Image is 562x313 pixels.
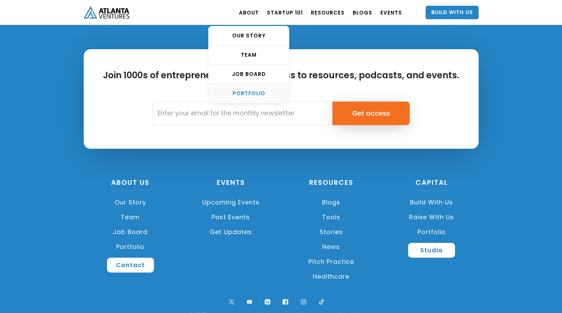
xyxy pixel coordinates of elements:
[209,90,289,97] div: PORTFOLIO
[84,210,178,225] a: Team
[209,32,289,39] div: OUR STORY
[285,239,378,254] a: News
[209,52,289,58] div: TEAM
[285,195,378,210] a: Blogs
[426,6,479,19] a: Build With Us
[385,210,479,225] a: Raise with Us
[103,69,459,93] h2: Join 1000s of entrepreneurs getting access to resources, podcasts, and events.
[380,3,402,22] a: EVENTS
[84,225,178,239] a: Job Board
[299,297,308,307] img: ig symbol
[309,178,353,191] a: Resources
[285,225,378,239] a: Stories
[267,3,303,22] a: Startup 101
[263,297,272,307] img: linkedin logo
[281,297,290,307] img: facebook logo
[111,178,150,191] a: About US
[152,102,332,125] input: Enter your email for the monthly newsletter
[311,3,345,22] a: RESOURCES
[245,297,254,307] img: youtube symbol
[416,178,448,191] a: CAPITAL
[217,178,245,191] a: Events
[209,84,289,103] a: PORTFOLIO
[107,258,154,273] a: Contact
[353,3,372,22] a: BLOGS
[209,65,289,84] a: Job Board
[209,26,289,46] a: OUR STORY
[184,210,278,225] a: Past Events
[285,269,378,284] a: Healthcare
[332,102,410,125] input: Get access
[152,102,410,125] form: Email Form
[385,195,479,210] a: Build with us
[408,243,455,258] a: Studio
[184,225,278,239] a: Get Updates
[209,46,289,65] a: TEAM
[239,3,259,22] a: ABOUT
[285,210,378,225] a: Tools
[84,195,178,210] a: Our Story
[285,254,378,269] a: Pitch Practice
[317,297,326,307] img: tik tok logo
[209,71,289,78] div: Job Board
[84,239,178,254] a: Portfolio
[184,195,278,210] a: Upcoming Events
[385,225,479,239] a: Portfolio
